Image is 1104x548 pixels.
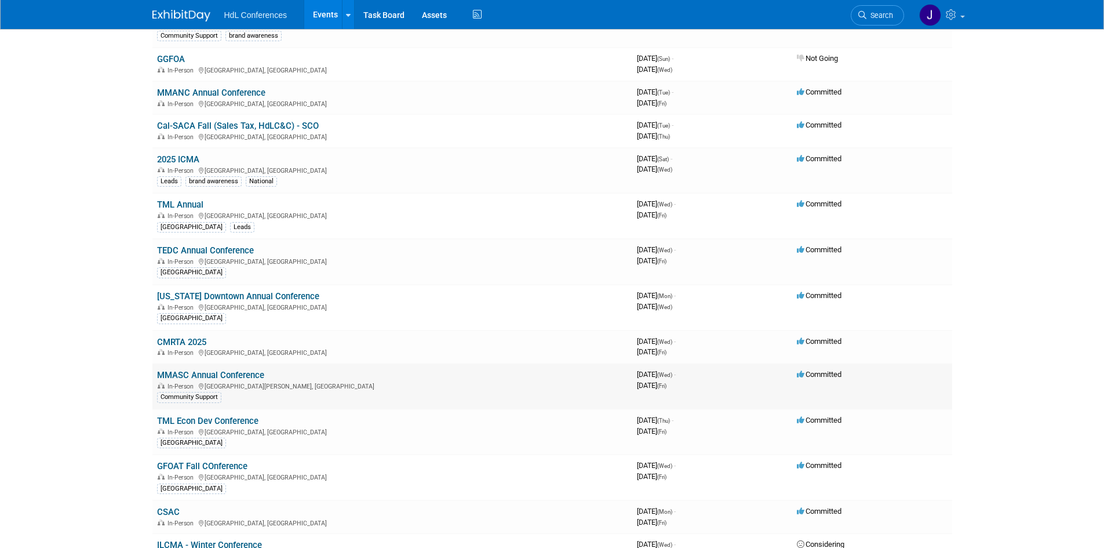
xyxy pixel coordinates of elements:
span: [DATE] [637,461,676,470]
span: (Fri) [657,258,666,264]
span: (Fri) [657,212,666,219]
span: [DATE] [637,370,676,379]
span: [DATE] [637,507,676,516]
a: GFOAT Fall COnference [157,461,247,471]
span: [DATE] [637,88,673,96]
div: [GEOGRAPHIC_DATA], [GEOGRAPHIC_DATA] [157,132,628,141]
span: Committed [797,416,841,424]
a: TML Annual [157,199,203,210]
div: Community Support [157,31,221,41]
span: - [674,291,676,300]
span: (Wed) [657,372,672,378]
div: [GEOGRAPHIC_DATA], [GEOGRAPHIC_DATA] [157,518,628,527]
a: TML Econ Dev Conference [157,416,258,426]
img: Johnny Nguyen [919,4,941,26]
span: Committed [797,337,841,346]
div: [GEOGRAPHIC_DATA], [GEOGRAPHIC_DATA] [157,347,628,357]
img: In-Person Event [158,100,165,106]
span: [DATE] [637,245,676,254]
span: [DATE] [637,121,673,129]
div: [GEOGRAPHIC_DATA][PERSON_NAME], [GEOGRAPHIC_DATA] [157,381,628,390]
span: [DATE] [637,518,666,527]
span: - [674,461,676,470]
img: In-Person Event [158,474,165,480]
span: In-Person [167,167,197,175]
span: In-Person [167,474,197,481]
span: Not Going [797,54,838,63]
a: TEDC Annual Conference [157,245,254,256]
span: In-Person [167,349,197,357]
a: Search [851,5,904,26]
span: HdL Conferences [224,10,287,20]
span: Committed [797,88,841,96]
span: - [671,154,672,163]
img: In-Person Event [158,212,165,218]
div: Community Support [157,392,221,402]
span: [DATE] [637,291,676,300]
span: In-Person [167,520,197,527]
span: (Tue) [657,122,670,129]
span: - [674,370,676,379]
span: In-Person [167,212,197,220]
span: [DATE] [637,256,666,265]
span: [DATE] [637,472,666,481]
span: - [674,199,676,208]
span: - [672,54,673,63]
span: [DATE] [637,165,672,173]
span: (Fri) [657,383,666,389]
span: Committed [797,461,841,470]
div: [GEOGRAPHIC_DATA] [157,267,226,278]
span: In-Person [167,100,197,108]
span: (Mon) [657,509,672,515]
img: In-Person Event [158,133,165,139]
span: [DATE] [637,347,666,356]
a: Cal-SACA Fall (Sales Tax, HdLC&C) - SCO [157,121,319,131]
span: (Wed) [657,247,672,253]
span: (Fri) [657,429,666,435]
a: CMRTA 2025 [157,337,206,347]
div: Leads [230,222,254,233]
span: In-Person [167,429,197,436]
span: Committed [797,370,841,379]
span: Committed [797,507,841,516]
span: - [672,416,673,424]
div: brand awareness [185,176,242,187]
a: CSAC [157,507,180,517]
span: (Thu) [657,418,670,424]
span: (Wed) [657,304,672,310]
span: In-Person [167,383,197,390]
div: brand awareness [225,31,282,41]
img: In-Person Event [158,349,165,355]
span: [DATE] [637,381,666,390]
div: [GEOGRAPHIC_DATA] [157,313,226,324]
span: Committed [797,291,841,300]
span: Committed [797,154,841,163]
span: [DATE] [637,337,676,346]
span: [DATE] [637,427,666,436]
span: [DATE] [637,416,673,424]
div: [GEOGRAPHIC_DATA], [GEOGRAPHIC_DATA] [157,427,628,436]
span: - [672,88,673,96]
span: In-Person [167,258,197,266]
div: [GEOGRAPHIC_DATA] [157,222,226,233]
div: [GEOGRAPHIC_DATA], [GEOGRAPHIC_DATA] [157,472,628,481]
span: (Mon) [657,293,672,299]
span: (Fri) [657,100,666,107]
span: [DATE] [637,302,672,311]
div: [GEOGRAPHIC_DATA], [GEOGRAPHIC_DATA] [157,302,628,311]
span: [DATE] [637,54,673,63]
span: (Wed) [657,67,672,73]
img: In-Person Event [158,304,165,310]
a: GGFOA [157,54,185,64]
span: Committed [797,199,841,208]
span: (Wed) [657,542,672,548]
span: (Wed) [657,201,672,208]
span: (Fri) [657,349,666,355]
img: In-Person Event [158,258,165,264]
span: Committed [797,245,841,254]
span: [DATE] [637,99,666,107]
span: (Fri) [657,474,666,480]
div: [GEOGRAPHIC_DATA], [GEOGRAPHIC_DATA] [157,65,628,74]
img: In-Person Event [158,520,165,525]
div: [GEOGRAPHIC_DATA] [157,484,226,494]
